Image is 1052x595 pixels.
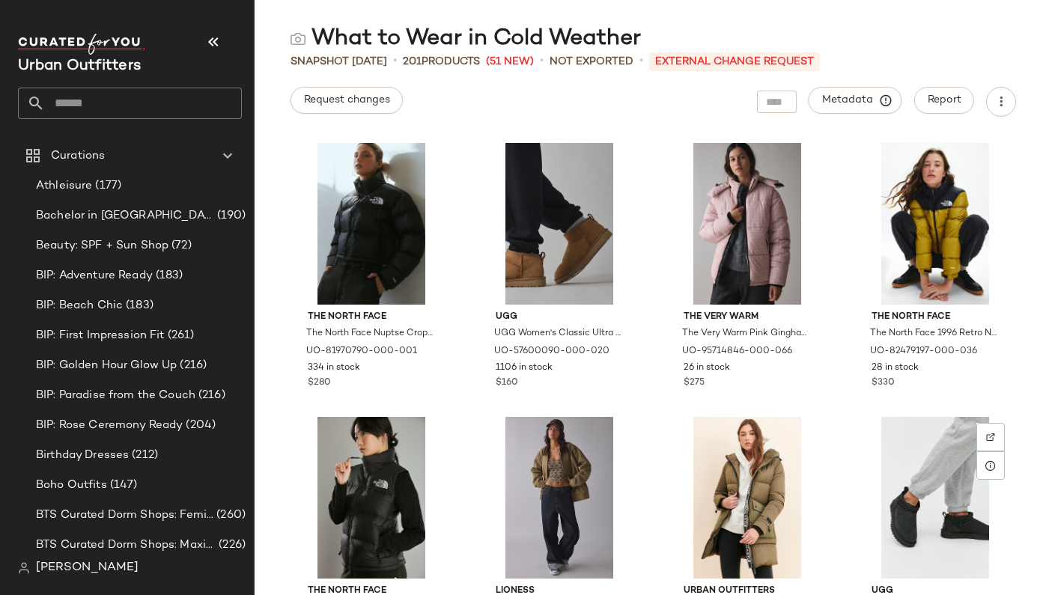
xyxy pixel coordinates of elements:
span: $330 [872,376,895,390]
img: 57600090_020_b [484,143,635,305]
span: The North Face 1996 Retro Nuptse Jacket in Green, Women's at Urban Outfitters [870,327,997,341]
button: Metadata [809,87,902,114]
span: [PERSON_NAME] [36,559,139,577]
span: Metadata [821,94,890,107]
span: The North Face [308,311,435,324]
div: What to Wear in Cold Weather [291,24,641,54]
span: Request changes [303,94,390,106]
span: BIP: Adventure Ready [36,267,153,284]
span: Not Exported [550,54,633,70]
span: • [639,52,643,70]
span: (72) [168,237,192,254]
span: • [393,52,397,70]
img: cfy_white_logo.C9jOOHJF.svg [18,34,145,55]
span: BIP: Rose Ceremony Ready [36,417,183,434]
span: Birthday Dresses [36,447,129,464]
span: 28 in stock [872,361,919,375]
img: 81970790_001_b [296,143,447,305]
span: Report [927,94,961,106]
img: svg%3e [986,433,995,442]
span: UO-95714846-000-066 [682,345,792,358]
span: (147) [107,477,138,494]
img: 82479197_036_b [860,143,1011,305]
img: svg%3e [291,31,305,46]
div: Products [403,54,480,70]
span: The North Face Nuptse Cropped Puffer Jacket in Black, Women's at Urban Outfitters [306,327,434,341]
span: 201 [403,56,422,67]
span: (212) [129,447,158,464]
span: The Very Warm Pink Gingham Check Hooded Puffer Coat Jacket in Mauve Check, Women's at Urban Outfi... [682,327,809,341]
span: UGG [496,311,623,324]
img: 95714846_066_b [672,143,823,305]
span: $280 [308,376,331,390]
span: (260) [213,507,246,524]
span: Beauty: SPF + Sun Shop [36,237,168,254]
span: (216) [195,387,225,404]
span: UO-82479197-000-036 [870,345,977,358]
span: (190) [214,207,246,225]
span: Boho Outfits [36,477,107,494]
img: 99021784_030_m [672,417,823,579]
span: The Very Warm [684,311,811,324]
img: 99394611_224_b [484,417,635,579]
span: (183) [123,297,153,314]
p: External Change Request [649,52,820,71]
img: 57600090_001_b [860,417,1011,579]
button: Report [914,87,974,114]
span: (51 New) [486,54,534,70]
span: 1106 in stock [496,361,553,375]
span: UO-57600090-000-020 [494,345,609,358]
span: $275 [684,376,705,390]
span: BIP: Paradise from the Couch [36,387,195,404]
span: Current Company Name [18,58,141,74]
span: 334 in stock [308,361,360,375]
img: svg%3e [18,562,30,574]
span: The North Face [872,311,999,324]
span: 26 in stock [684,361,730,375]
span: (226) [216,537,246,554]
span: (261) [165,327,195,344]
span: (177) [92,177,121,195]
span: BTS Curated Dorm Shops: Feminine [36,507,213,524]
span: BIP: Beach Chic [36,297,123,314]
span: UO-81970790-000-001 [306,345,417,358]
span: BIP: First Impression Fit [36,327,165,344]
span: (216) [177,357,207,374]
span: Bachelor in [GEOGRAPHIC_DATA]: LP [36,207,214,225]
span: Athleisure [36,177,92,195]
span: BIP: Golden Hour Glow Up [36,357,177,374]
span: UGG Women's Classic Ultra Mini Ankle Boot in Chestnut, Women's at Urban Outfitters [494,327,621,341]
span: • [540,52,544,70]
img: 97665178_001_b [296,417,447,579]
span: Snapshot [DATE] [291,54,387,70]
span: $160 [496,376,518,390]
span: (183) [153,267,183,284]
span: BTS Curated Dorm Shops: Maximalist [36,537,216,554]
button: Request changes [291,87,403,114]
span: Curations [51,147,105,165]
span: (204) [183,417,216,434]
